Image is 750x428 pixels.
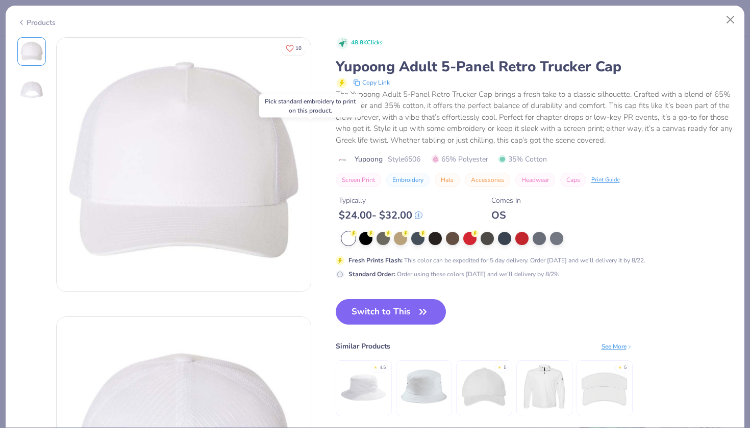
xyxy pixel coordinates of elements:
[336,299,446,325] button: Switch to This
[373,364,378,368] div: ★
[399,362,448,411] img: Big Accessories Metal Eyelet Bucket Cap
[355,154,383,165] span: Yupoong
[348,270,559,279] div: Order using these colors [DATE] and we’ll delivery by 8/29.
[580,362,629,411] img: Big Accessories Cotton Twill Visor
[348,256,645,265] div: This color can be expedited for 5 day delivery. Order [DATE] and we’ll delivery it by 8/22.
[460,362,508,411] img: Big Accessories 5-Panel Brushed Twill Unstructured Cap
[435,173,460,187] button: Hats
[497,364,502,368] div: ★
[504,364,506,371] div: 5
[491,209,521,222] div: OS
[624,364,627,371] div: 5
[351,39,382,47] span: 48.8K Clicks
[386,173,430,187] button: Embroidery
[515,173,555,187] button: Headwear
[380,364,386,371] div: 4.5
[560,173,586,187] button: Caps
[348,270,395,278] strong: Standard Order :
[491,195,521,206] div: Comes In
[336,173,381,187] button: Screen Print
[336,341,390,352] div: Similar Products
[721,10,740,30] button: Close
[336,156,349,164] img: brand logo
[348,256,403,264] strong: Fresh Prints Flash :
[350,76,393,89] button: copy to clipboard
[498,154,547,165] span: 35% Cotton
[432,154,488,165] span: 65% Polyester
[339,209,422,222] div: $ 24.00 - $ 32.00
[591,176,620,184] div: Print Guide
[19,39,44,64] img: Front
[339,362,388,411] img: Big Accessories Crusher Bucket Cap
[281,41,306,56] button: Like
[19,78,44,102] img: Back
[388,154,420,165] span: Style 6506
[618,364,622,368] div: ★
[336,57,733,76] div: Yupoong Adult 5-Panel Retro Trucker Cap
[465,173,510,187] button: Accessories
[602,342,633,351] div: See More
[17,17,56,28] div: Products
[57,38,311,291] img: Front
[520,362,568,411] img: Flexfit Adult Wool Blend Snapback Cap
[295,46,302,51] span: 10
[339,195,422,206] div: Typically
[336,89,733,146] div: The Yupoong Adult 5-Panel Retro Trucker Cap brings a fresh take to a classic silhouette. Crafted ...
[265,97,356,115] div: Pick standard embroidery to print on this product.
